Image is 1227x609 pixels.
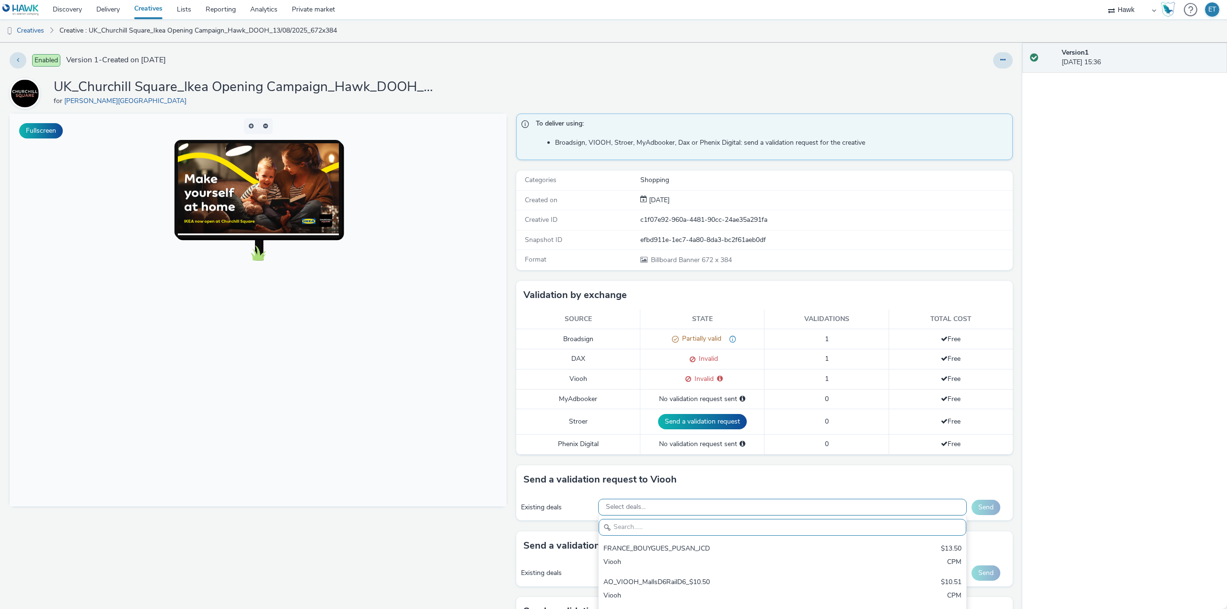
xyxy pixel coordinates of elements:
[525,255,546,264] span: Format
[55,19,342,42] a: Creative : UK_Churchill Square_Ikea Opening Campaign_Hawk_DOOH_13/08/2025_672x384
[54,96,64,105] span: for
[525,195,557,205] span: Created on
[947,591,961,602] div: CPM
[640,175,1012,185] div: Shopping
[603,544,841,555] div: FRANCE_BOUYGUES_PUSAN_JCD
[525,215,557,224] span: Creative ID
[941,544,961,555] div: $13.50
[11,80,39,107] img: Churchill Square
[640,235,1012,245] div: efbd911e-1ec7-4a80-8da3-bc2f61aeb0df
[516,435,640,454] td: Phenix Digital
[516,310,640,329] th: Source
[555,138,1008,148] li: Broadsign, VIOOH, Stroer, MyAdbooker, Dax or Phenix Digital: send a validation request for the cr...
[5,26,14,36] img: dooh
[64,96,190,105] a: [PERSON_NAME][GEOGRAPHIC_DATA]
[695,354,718,363] span: Invalid
[941,334,961,344] span: Free
[740,394,745,404] div: Please select a deal below and click on Send to send a validation request to MyAdbooker.
[603,591,841,602] div: Viooh
[941,374,961,383] span: Free
[645,394,759,404] div: No validation request sent
[10,89,44,98] a: Churchill Square
[825,374,829,383] span: 1
[1062,48,1088,57] strong: Version 1
[599,519,966,536] input: Search......
[941,354,961,363] span: Free
[640,310,764,329] th: State
[521,503,594,512] div: Existing deals
[941,439,961,448] span: Free
[650,255,732,264] span: 672 x 384
[66,55,166,66] span: Version 1 - Created on [DATE]
[640,215,1012,225] div: c1f07e92-960a-4481-90cc-24ae35a291fa
[54,78,437,96] h1: UK_Churchill Square_Ikea Opening Campaign_Hawk_DOOH_13/08/2025_672x384
[941,577,961,588] div: $10.51
[647,195,670,205] span: [DATE]
[825,394,829,403] span: 0
[516,369,640,390] td: Viooh
[603,557,841,568] div: Viooh
[32,54,60,67] span: Enabled
[679,334,721,343] span: Partially valid
[645,439,759,449] div: No validation request sent
[606,503,646,511] span: Select deals...
[889,310,1013,329] th: Total cost
[658,414,747,429] button: Send a validation request
[941,394,961,403] span: Free
[1161,2,1175,17] img: Hawk Academy
[1208,2,1216,17] div: ET
[825,439,829,448] span: 0
[941,417,961,426] span: Free
[2,4,39,16] img: undefined Logo
[972,565,1000,581] button: Send
[603,577,841,588] div: AO_VIOOH_MallsD6RailD6_$10.50
[523,288,627,302] h3: Validation by exchange
[523,472,677,487] h3: Send a validation request to Viooh
[1062,48,1219,68] div: [DATE] 15:36
[1161,2,1179,17] a: Hawk Academy
[168,30,329,120] img: Advertisement preview
[525,235,562,244] span: Snapshot ID
[516,409,640,435] td: Stroer
[651,255,702,264] span: Billboard Banner
[647,195,670,205] div: Creation 13 August 2025, 15:36
[536,119,1003,131] span: To deliver using:
[19,123,63,138] button: Fullscreen
[764,310,889,329] th: Validations
[691,374,714,383] span: Invalid
[516,329,640,349] td: Broadsign
[825,354,829,363] span: 1
[521,568,594,578] div: Existing deals
[721,334,736,344] div: please change file ratio
[516,389,640,409] td: MyAdbooker
[947,557,961,568] div: CPM
[523,539,696,553] h3: Send a validation request to Broadsign
[972,500,1000,515] button: Send
[516,349,640,369] td: DAX
[740,439,745,449] div: Please select a deal below and click on Send to send a validation request to Phenix Digital.
[825,417,829,426] span: 0
[525,175,556,184] span: Categories
[825,334,829,344] span: 1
